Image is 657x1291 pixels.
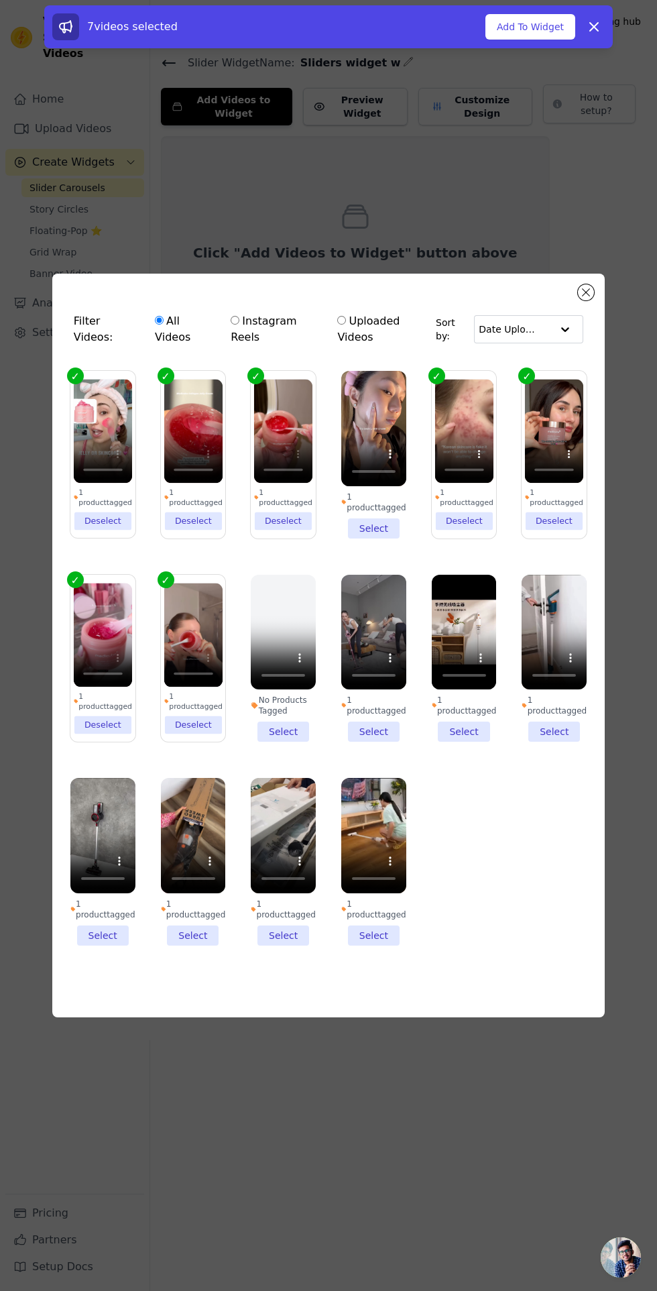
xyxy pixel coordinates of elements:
[154,313,213,346] label: All Videos
[74,306,436,353] div: Filter Videos:
[522,695,587,716] div: 1 product tagged
[251,695,316,716] div: No Products Tagged
[485,14,575,40] button: Add To Widget
[161,899,226,920] div: 1 product tagged
[164,488,222,507] div: 1 product tagged
[337,313,429,346] label: Uploaded Videos
[70,899,135,920] div: 1 product tagged
[341,695,406,716] div: 1 product tagged
[164,691,222,711] div: 1 product tagged
[74,691,132,711] div: 1 product tagged
[578,284,594,300] button: Close modal
[525,488,583,507] div: 1 product tagged
[601,1237,641,1278] a: Open chat
[341,492,406,513] div: 1 product tagged
[87,20,178,33] span: 7 videos selected
[341,899,406,920] div: 1 product tagged
[230,313,319,346] label: Instagram Reels
[436,315,583,343] div: Sort by:
[254,488,312,507] div: 1 product tagged
[251,899,316,920] div: 1 product tagged
[435,488,493,507] div: 1 product tagged
[432,695,497,716] div: 1 product tagged
[74,488,132,507] div: 1 product tagged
